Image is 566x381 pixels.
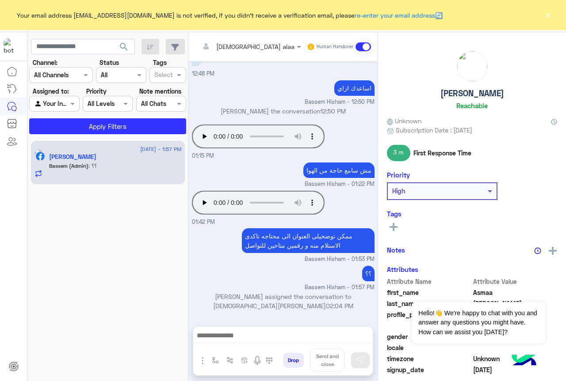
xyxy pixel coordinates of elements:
h5: Asmaa Anas [49,153,96,161]
img: send voice note [252,355,263,366]
button: Send and close [310,349,344,372]
span: Your email address [EMAIL_ADDRESS][DOMAIN_NAME] is not verified, if you didn't receive a verifica... [17,11,443,20]
h6: Tags [387,210,557,218]
img: 713415422032625 [4,38,19,54]
h6: Priority [387,171,410,179]
img: make a call [266,357,273,364]
a: re-enter your email address [355,11,435,19]
span: Subscription Date : [DATE] [396,125,472,135]
p: 26/8/2025, 12:50 PM [334,80,375,96]
span: ؟؟ [88,162,97,169]
button: Apply Filters [29,118,186,134]
span: Hello!👋 We're happy to chat with you and answer any questions you might have. How can we assist y... [412,302,545,343]
button: search [113,39,135,58]
img: send attachment [197,355,208,366]
button: Drop [283,353,304,368]
span: first_name [387,288,471,297]
label: Assigned to: [33,87,69,96]
span: First Response Time [413,148,471,158]
span: last_name [387,299,471,308]
p: 26/8/2025, 1:53 PM [242,228,375,253]
span: profile_pic [387,310,471,330]
img: select flow [212,357,219,364]
span: gender [387,332,471,341]
span: Bassem Hisham - 01:57 PM [305,283,375,292]
span: 01:42 PM [192,219,215,225]
img: picture [34,149,42,157]
h6: Notes [387,246,405,254]
img: picture [457,51,487,81]
audio: Your browser does not support the audio tag. [192,124,325,148]
img: add [549,247,557,255]
span: 2025-06-26T07:59:58.934Z [473,365,558,374]
small: Human Handover [317,43,354,50]
img: send message [356,356,365,365]
span: Unknown [473,354,558,363]
p: 26/8/2025, 1:57 PM [362,266,375,281]
span: Attribute Name [387,277,471,286]
p: [PERSON_NAME] the conversation [192,106,375,116]
img: hulul-logo.png [509,346,539,377]
h6: Attributes [387,265,418,273]
p: 26/8/2025, 1:22 PM [303,162,375,178]
button: select flow [208,353,223,368]
audio: Your browser does not support the audio tag. [192,191,325,215]
label: Channel: [33,58,57,67]
span: Bassem Hisham - 01:53 PM [305,255,375,264]
div: Select [153,70,173,81]
span: null [473,343,558,352]
label: Priority [86,87,107,96]
span: 01:15 PM [192,152,214,159]
img: notes [534,247,541,254]
img: create order [241,357,248,364]
span: Bassem Hisham - 01:22 PM [305,180,375,189]
label: Tags [153,58,167,67]
button: Trigger scenario [223,353,237,368]
img: Facebook [36,152,45,161]
img: Trigger scenario [226,357,233,364]
span: Bassem Hisham - 12:50 PM [305,98,375,106]
label: Note mentions [139,87,181,96]
span: 02:04 PM [326,302,353,309]
h5: [PERSON_NAME] [440,88,504,98]
span: 3 m [387,145,410,161]
label: Status [99,58,119,67]
h6: Reachable [456,102,488,109]
span: locale [387,343,471,352]
span: Attribute Value [473,277,558,286]
span: search [119,41,129,52]
span: Unknown [387,116,421,125]
span: signup_date [387,365,471,374]
span: [DATE] - 1:57 PM [140,145,181,153]
button: × [544,11,553,19]
span: Bassem (Admin) [49,162,88,169]
span: timezone [387,354,471,363]
p: [PERSON_NAME] assigned the conversation to [DEMOGRAPHIC_DATA][PERSON_NAME] [192,292,375,311]
button: create order [237,353,252,368]
span: 12:48 PM [192,70,214,77]
span: 12:50 PM [320,107,346,115]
